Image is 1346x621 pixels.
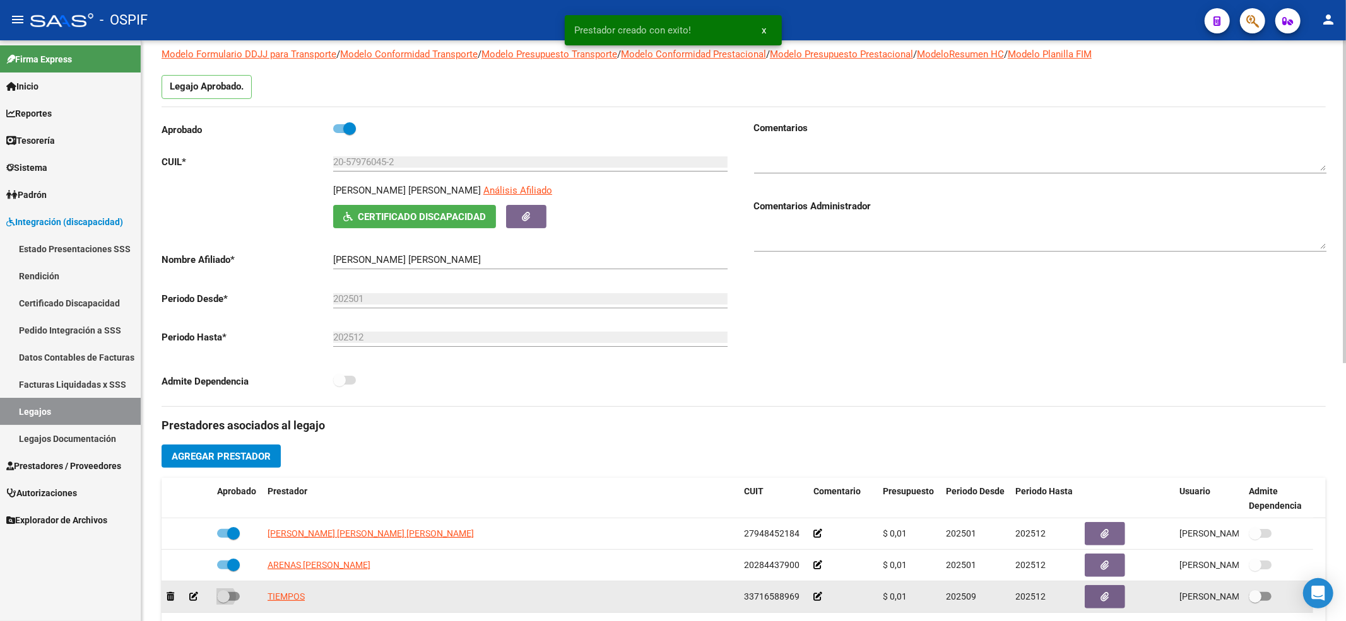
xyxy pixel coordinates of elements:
span: Análisis Afiliado [483,185,552,196]
span: ARENAS [PERSON_NAME] [268,560,370,570]
span: Inicio [6,79,38,93]
p: CUIL [162,155,333,169]
datatable-header-cell: Presupuesto [878,478,941,519]
datatable-header-cell: Comentario [808,478,878,519]
span: 33716588969 [744,591,800,601]
span: Comentario [813,486,861,496]
mat-icon: person [1321,12,1336,27]
a: ModeloResumen HC [917,49,1004,60]
datatable-header-cell: Admite Dependencia [1244,478,1313,519]
p: Periodo Desde [162,292,333,306]
span: Aprobado [217,486,256,496]
span: Periodo Hasta [1015,486,1073,496]
span: [PERSON_NAME] [PERSON_NAME] [PERSON_NAME] [268,528,474,538]
span: - OSPIF [100,6,148,34]
span: Usuario [1179,486,1210,496]
span: Firma Express [6,52,72,66]
span: $ 0,01 [883,591,907,601]
h3: Prestadores asociados al legajo [162,417,1326,434]
span: Sistema [6,161,47,175]
span: 202512 [1015,560,1046,570]
p: Admite Dependencia [162,374,333,388]
datatable-header-cell: Usuario [1174,478,1244,519]
a: Modelo Conformidad Transporte [340,49,478,60]
span: Tesorería [6,134,55,148]
datatable-header-cell: CUIT [739,478,808,519]
span: TIEMPOS [268,591,305,601]
mat-icon: menu [10,12,25,27]
button: x [752,19,777,42]
span: Prestadores / Proveedores [6,459,121,473]
a: Modelo Planilla FIM [1008,49,1092,60]
span: Autorizaciones [6,486,77,500]
p: Aprobado [162,123,333,137]
span: CUIT [744,486,764,496]
span: [PERSON_NAME] [DATE] [1179,591,1278,601]
button: Certificado Discapacidad [333,205,496,228]
span: 27948452184 [744,528,800,538]
a: Modelo Presupuesto Transporte [481,49,617,60]
p: Nombre Afiliado [162,253,333,267]
datatable-header-cell: Prestador [263,478,739,519]
span: 202512 [1015,528,1046,538]
span: $ 0,01 [883,528,907,538]
span: 202512 [1015,591,1046,601]
span: Presupuesto [883,486,934,496]
span: Integración (discapacidad) [6,215,123,229]
a: Modelo Formulario DDJJ para Transporte [162,49,336,60]
span: Prestador creado con exito! [575,24,692,37]
span: Certificado Discapacidad [358,211,486,223]
p: [PERSON_NAME] [PERSON_NAME] [333,183,481,197]
span: 202501 [946,528,976,538]
datatable-header-cell: Aprobado [212,478,263,519]
span: 202509 [946,591,976,601]
a: Modelo Presupuesto Prestacional [770,49,913,60]
span: Periodo Desde [946,486,1005,496]
span: $ 0,01 [883,560,907,570]
span: Prestador [268,486,307,496]
p: Periodo Hasta [162,330,333,344]
span: x [762,25,767,36]
div: Open Intercom Messenger [1303,578,1333,608]
span: 20284437900 [744,560,800,570]
span: [PERSON_NAME] [DATE] [1179,560,1278,570]
span: Padrón [6,188,47,202]
span: 202501 [946,560,976,570]
span: Admite Dependencia [1249,486,1302,511]
span: Explorador de Archivos [6,513,107,527]
button: Agregar Prestador [162,444,281,468]
p: Legajo Aprobado. [162,75,252,99]
span: Agregar Prestador [172,451,271,462]
h3: Comentarios [754,121,1326,135]
span: [PERSON_NAME] [DATE] [1179,528,1278,538]
span: Reportes [6,107,52,120]
datatable-header-cell: Periodo Desde [941,478,1010,519]
datatable-header-cell: Periodo Hasta [1010,478,1080,519]
h3: Comentarios Administrador [754,199,1326,213]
